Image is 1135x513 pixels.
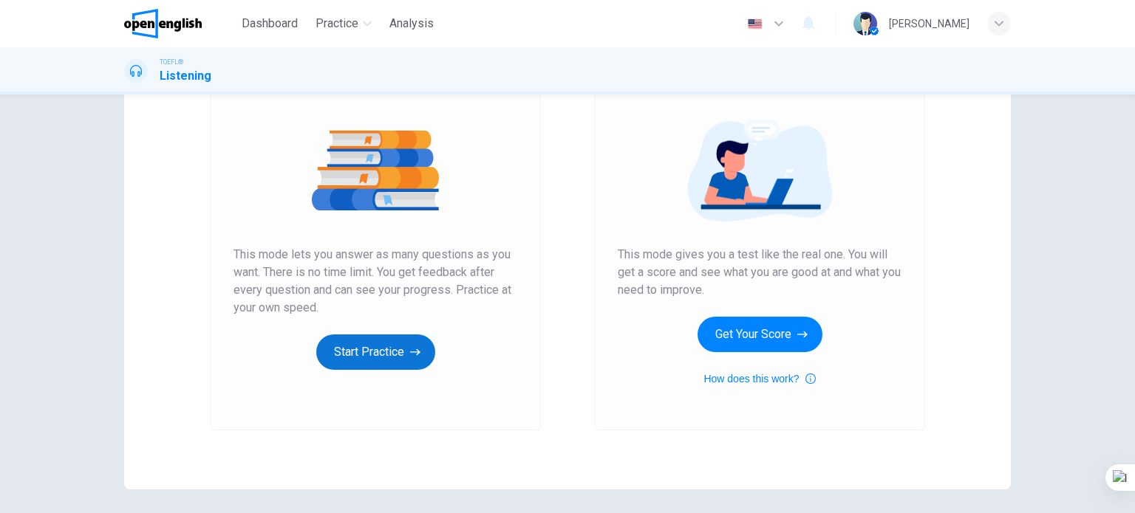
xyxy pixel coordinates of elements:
button: Start Practice [316,334,435,370]
img: Profile picture [853,12,877,35]
img: en [746,18,764,30]
button: Analysis [384,10,440,37]
img: OpenEnglish logo [124,9,202,38]
a: OpenEnglish logo [124,9,236,38]
span: Practice [316,15,358,32]
button: Get Your Score [698,317,822,352]
button: How does this work? [703,370,815,388]
span: Analysis [389,15,434,32]
button: Dashboard [236,10,304,37]
span: TOEFL® [160,57,183,67]
button: Practice [310,10,378,37]
span: This mode gives you a test like the real one. You will get a score and see what you are good at a... [618,246,901,299]
div: [PERSON_NAME] [889,15,969,32]
span: Dashboard [242,15,298,32]
span: This mode lets you answer as many questions as you want. There is no time limit. You get feedback... [234,246,517,317]
h1: Listening [160,67,211,85]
